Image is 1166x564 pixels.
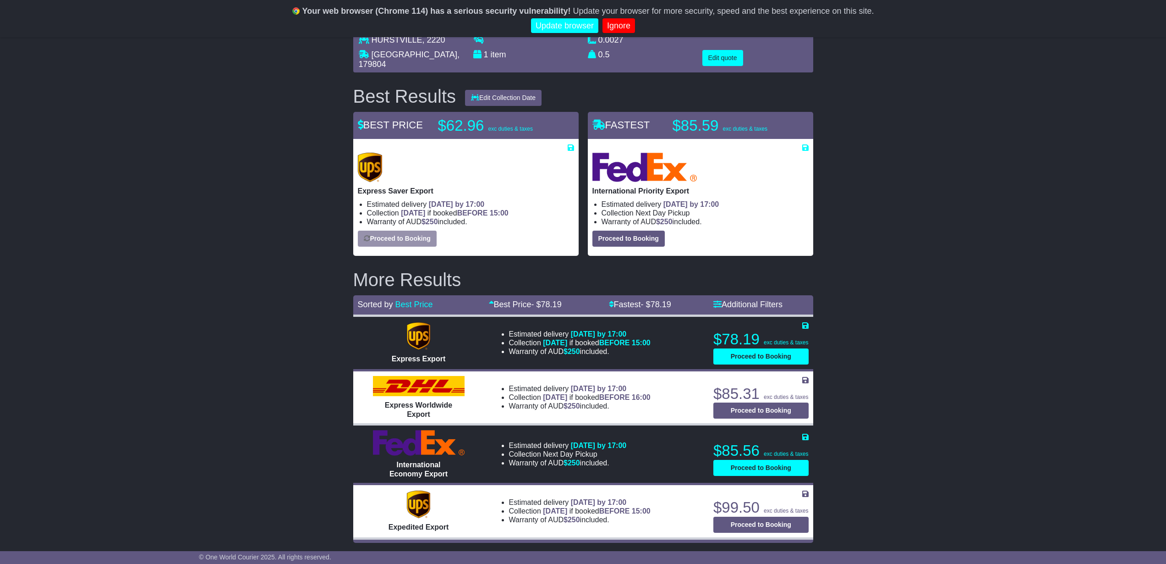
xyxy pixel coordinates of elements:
p: International Priority Export [592,187,809,195]
span: 250 [426,218,438,226]
span: 0.5 [598,50,610,59]
li: Collection [367,209,574,217]
a: Ignore [602,18,635,33]
span: BEFORE [599,507,630,515]
span: , 2220 [422,35,445,44]
span: item [491,50,506,59]
span: Express Worldwide Export [385,401,452,418]
h2: More Results [353,270,813,290]
span: Next Day Pickup [543,450,597,458]
span: 78.19 [651,300,671,309]
span: $ [564,459,580,467]
span: 1 [484,50,488,59]
span: BEFORE [599,393,630,401]
span: International Economy Export [389,461,448,477]
p: $99.50 [713,498,809,517]
span: if booked [401,209,508,217]
img: FedEx Express: International Priority Export [592,153,697,182]
img: UPS (new): Express Saver Export [358,153,383,182]
span: 15:00 [632,339,651,347]
span: [GEOGRAPHIC_DATA] [372,50,457,59]
span: BEST PRICE [358,119,423,131]
span: [DATE] by 17:00 [571,498,627,506]
span: [DATE] by 17:00 [571,442,627,449]
span: [DATE] by 17:00 [571,385,627,393]
li: Estimated delivery [509,441,627,450]
span: $ [564,348,580,355]
span: Sorted by [358,300,393,309]
span: HURSTVILLE [372,35,422,44]
button: Proceed to Booking [358,231,437,247]
img: FedEx Express: International Economy Export [373,430,465,456]
li: Estimated delivery [602,200,809,209]
span: if booked [543,507,650,515]
span: - $ [531,300,562,309]
li: Estimated delivery [509,384,651,393]
a: Best Price [395,300,433,309]
p: $78.19 [713,330,809,348]
span: if booked [543,339,650,347]
li: Collection [509,393,651,402]
img: UPS (new): Express Export [407,322,430,350]
span: © One World Courier 2025. All rights reserved. [199,553,331,561]
span: - $ [641,300,671,309]
span: [DATE] by 17:00 [429,200,485,208]
b: Your web browser (Chrome 114) has a serious security vulnerability! [302,6,571,16]
span: , 179804 [359,50,460,69]
span: Next Day Pickup [635,209,690,217]
span: exc duties & taxes [764,508,808,514]
li: Warranty of AUD included. [509,347,651,356]
div: Best Results [349,86,461,106]
li: Collection [509,450,627,459]
span: if booked [543,393,650,401]
span: BEFORE [599,339,630,347]
span: [DATE] [543,393,567,401]
span: 78.19 [541,300,562,309]
span: $ [564,402,580,410]
img: DHL: Express Worldwide Export [373,376,465,396]
li: Warranty of AUD included. [509,515,651,524]
span: exc duties & taxes [764,394,808,400]
span: $ [564,516,580,524]
img: UPS (new): Expedited Export [407,491,430,518]
span: [DATE] by 17:00 [571,330,627,338]
span: 250 [568,516,580,524]
span: exc duties & taxes [723,126,767,132]
span: Update your browser for more security, speed and the best experience on this site. [573,6,874,16]
span: $ [656,218,673,226]
span: 250 [568,459,580,467]
span: 16:00 [632,393,651,401]
p: $85.31 [713,385,809,403]
span: 15:00 [490,209,509,217]
span: 0.0027 [598,35,624,44]
span: exc duties & taxes [764,451,808,457]
p: $85.56 [713,442,809,460]
span: [DATE] by 17:00 [663,200,719,208]
li: Warranty of AUD included. [509,459,627,467]
span: BEFORE [457,209,488,217]
p: $85.59 [673,116,787,135]
span: exc duties & taxes [488,126,533,132]
button: Proceed to Booking [713,460,809,476]
li: Estimated delivery [509,498,651,507]
span: 250 [568,348,580,355]
span: 15:00 [632,507,651,515]
p: $62.96 [438,116,553,135]
li: Warranty of AUD included. [367,217,574,226]
span: $ [422,218,438,226]
span: [DATE] [543,339,567,347]
span: Expedited Export [389,523,449,531]
li: Collection [509,338,651,347]
span: [DATE] [543,507,567,515]
a: Best Price- $78.19 [489,300,562,309]
a: Additional Filters [713,300,783,309]
li: Warranty of AUD included. [602,217,809,226]
a: Fastest- $78.19 [609,300,671,309]
span: 250 [660,218,673,226]
p: Express Saver Export [358,187,574,195]
button: Proceed to Booking [592,231,665,247]
span: [DATE] [401,209,425,217]
span: Express Export [392,355,445,363]
li: Collection [509,507,651,515]
a: Update browser [531,18,598,33]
